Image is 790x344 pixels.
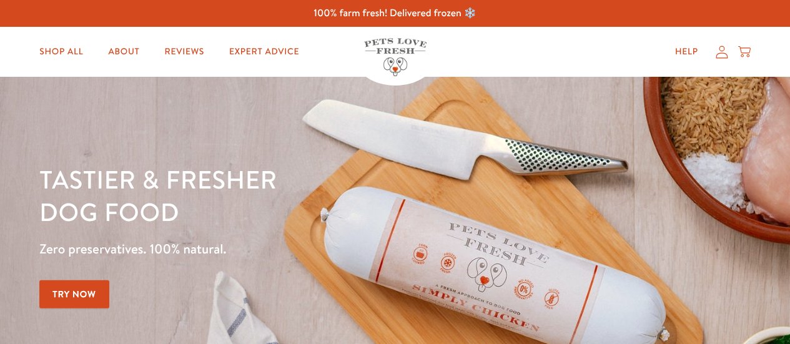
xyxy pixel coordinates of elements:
a: Shop All [29,39,93,64]
a: Expert Advice [219,39,309,64]
iframe: Gorgias live chat messenger [728,285,778,332]
h1: Tastier & fresher dog food [39,163,513,228]
p: Zero preservatives. 100% natural. [39,238,513,260]
img: Pets Love Fresh [364,38,427,76]
a: Help [665,39,708,64]
a: Reviews [155,39,214,64]
a: Try Now [39,280,109,308]
a: About [98,39,149,64]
